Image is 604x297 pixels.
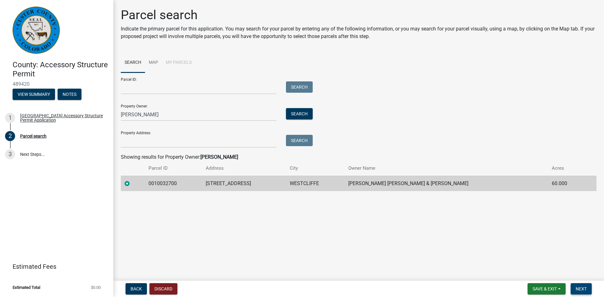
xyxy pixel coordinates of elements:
[13,89,55,100] button: View Summary
[58,92,81,97] wm-modal-confirm: Notes
[344,161,548,176] th: Owner Name
[344,176,548,191] td: [PERSON_NAME] [PERSON_NAME] & [PERSON_NAME]
[202,161,286,176] th: Address
[121,8,596,23] h1: Parcel search
[286,81,313,93] button: Search
[91,285,101,289] span: $0.00
[5,113,15,123] div: 1
[533,286,557,291] span: Save & Exit
[286,176,344,191] td: WESTCLIFFE
[149,283,177,294] button: Discard
[202,176,286,191] td: [STREET_ADDRESS]
[528,283,566,294] button: Save & Exit
[145,176,202,191] td: 0010032700
[13,92,55,97] wm-modal-confirm: Summary
[121,53,145,73] a: Search
[121,153,596,161] div: Showing results for Property Owner:
[571,283,592,294] button: Next
[548,161,584,176] th: Acres
[576,286,587,291] span: Next
[548,176,584,191] td: 60.000
[20,134,47,138] div: Parcel search
[5,131,15,141] div: 2
[131,286,142,291] span: Back
[286,135,313,146] button: Search
[286,161,344,176] th: City
[20,113,103,122] div: [GEOGRAPHIC_DATA] Accessory Structure Permit Application
[13,7,60,54] img: Custer County, Colorado
[121,25,596,40] p: Indicate the primary parcel for this application. You may search for your parcel by entering any ...
[58,89,81,100] button: Notes
[200,154,238,160] strong: [PERSON_NAME]
[13,60,108,79] h4: County: Accessory Structure Permit
[13,285,40,289] span: Estimated Total
[145,53,162,73] a: Map
[5,260,103,273] a: Estimated Fees
[126,283,147,294] button: Back
[5,149,15,159] div: 3
[13,81,101,87] span: 489420
[286,108,313,119] button: Search
[145,161,202,176] th: Parcel ID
